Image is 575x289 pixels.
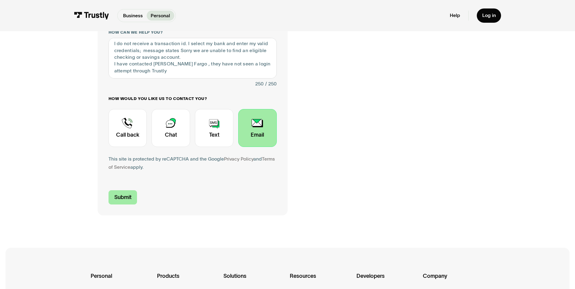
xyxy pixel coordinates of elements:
a: Business [119,11,147,20]
div: 250 [255,80,264,88]
p: Personal [151,12,170,19]
p: Business [123,12,143,19]
div: Developers [356,272,418,289]
div: Company [423,272,484,289]
label: How can we help you? [109,30,277,35]
a: Terms of Service [109,156,275,170]
a: Personal [147,11,174,20]
div: Personal [91,272,152,289]
div: Log in [482,12,496,18]
a: Log in [477,8,501,23]
label: How would you like us to contact you? [109,96,277,101]
input: Submit [109,190,137,204]
div: Products [157,272,219,289]
div: Solutions [223,272,285,289]
img: Trustly Logo [74,12,109,19]
div: This site is protected by reCAPTCHA and the Google and apply. [109,155,277,171]
a: Help [450,12,460,18]
a: Privacy Policy [224,156,253,161]
div: / 250 [265,80,277,88]
div: Resources [290,272,351,289]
